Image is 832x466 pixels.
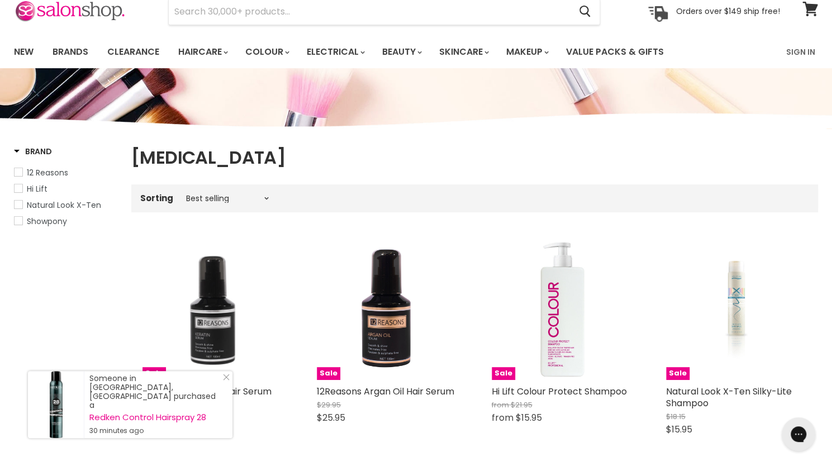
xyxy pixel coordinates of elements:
[347,239,428,380] img: 12Reasons Argan Oil Hair Serum
[776,413,821,455] iframe: Gorgias live chat messenger
[170,40,235,64] a: Haircare
[298,40,372,64] a: Electrical
[14,146,52,157] h3: Brand
[374,40,429,64] a: Beauty
[558,40,672,64] a: Value Packs & Gifts
[498,40,555,64] a: Makeup
[99,40,168,64] a: Clearance
[237,40,296,64] a: Colour
[317,385,454,398] a: 12Reasons Argan Oil Hair Serum
[666,411,686,422] span: $18.15
[27,216,67,227] span: Showpony
[27,183,47,194] span: Hi Lift
[666,367,690,380] span: Sale
[44,40,97,64] a: Brands
[666,423,692,436] span: $15.95
[666,239,807,380] a: Natural Look X-Ten Silky-Lite ShampooSale
[511,400,533,410] span: $21.95
[516,411,542,424] span: $15.95
[27,167,68,178] span: 12 Reasons
[492,367,515,380] span: Sale
[690,239,783,380] img: Natural Look X-Ten Silky-Lite Shampoo
[142,367,166,380] span: Sale
[317,367,340,380] span: Sale
[14,183,117,195] a: Hi Lift
[28,371,84,438] a: Visit product page
[142,239,283,380] a: 12Reasons Keratin Hair SerumSale
[779,40,822,64] a: Sign In
[14,167,117,179] a: 12 Reasons
[89,413,221,422] a: Redken Control Hairspray 28
[492,239,633,380] a: Hi Lift Colour Protect ShampooSale
[6,40,42,64] a: New
[27,199,101,211] span: Natural Look X-Ten
[14,215,117,227] a: Showpony
[223,374,230,381] svg: Close Icon
[142,239,283,380] img: 12Reasons Keratin Hair Serum
[140,193,173,203] label: Sorting
[492,411,514,424] span: from
[218,374,230,385] a: Close Notification
[89,426,221,435] small: 30 minutes ago
[14,199,117,211] a: Natural Look X-Ten
[317,411,345,424] span: $25.95
[317,400,341,410] span: $29.95
[6,36,726,68] ul: Main menu
[666,385,792,410] a: Natural Look X-Ten Silky-Lite Shampoo
[431,40,496,64] a: Skincare
[535,239,589,380] img: Hi Lift Colour Protect Shampoo
[676,6,780,16] p: Orders over $149 ship free!
[492,400,509,410] span: from
[89,374,221,435] div: Someone in [GEOGRAPHIC_DATA], [GEOGRAPHIC_DATA] purchased a
[317,239,458,380] a: 12Reasons Argan Oil Hair SerumSale
[131,146,818,169] h1: [MEDICAL_DATA]
[492,385,627,398] a: Hi Lift Colour Protect Shampoo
